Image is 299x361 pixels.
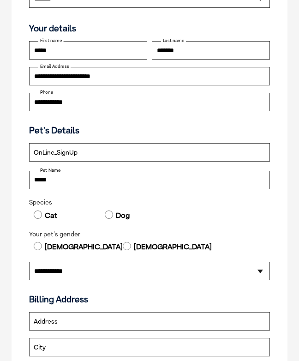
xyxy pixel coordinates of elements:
[38,64,71,69] label: Email Address
[29,199,270,206] legend: Species
[161,38,186,43] label: Last name
[29,294,270,305] h3: Billing Address
[25,125,274,136] h3: Pet's Details
[38,90,55,95] label: Phone
[44,241,123,253] label: [DEMOGRAPHIC_DATA]
[34,344,46,350] label: City
[34,318,58,325] label: Address
[38,38,64,43] label: First name
[133,241,212,253] label: [DEMOGRAPHIC_DATA]
[44,209,57,221] label: Cat
[115,209,130,221] label: Dog
[29,230,270,238] legend: Your pet's gender
[29,23,270,34] h3: Your details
